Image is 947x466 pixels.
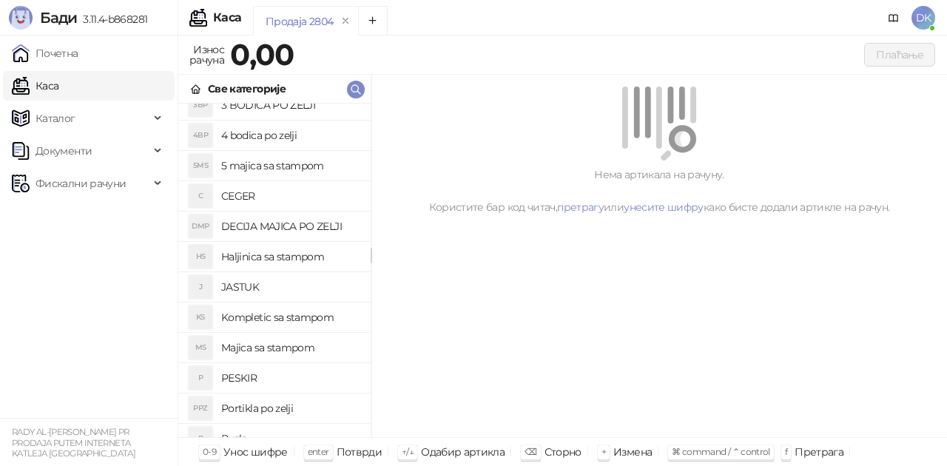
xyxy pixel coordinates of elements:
[221,275,359,299] h4: JASTUK
[221,245,359,269] h4: Haljinica sa stampom
[421,442,505,462] div: Одабир артикла
[221,427,359,450] h4: Puzle
[266,13,333,30] div: Продаја 2804
[358,6,388,36] button: Add tab
[221,215,359,238] h4: DECIJA MAJICA PO ZELJI
[624,200,704,214] a: унесите шифру
[221,154,359,178] h4: 5 majica sa stampom
[795,442,843,462] div: Претрага
[189,124,212,147] div: 4BP
[402,446,414,457] span: ↑/↓
[221,124,359,147] h4: 4 bodica po zelji
[672,446,770,457] span: ⌘ command / ⌃ control
[221,336,359,359] h4: Majica sa stampom
[12,38,78,68] a: Почетна
[613,442,652,462] div: Измена
[36,169,126,198] span: Фискални рачуни
[389,166,929,215] div: Нема артикала на рачуну. Користите бар код читач, или како бисте додали артикле на рачун.
[221,366,359,390] h4: PESKIR
[221,93,359,117] h4: 3 BODICA PO ZELJI
[189,93,212,117] div: 3BP
[9,6,33,30] img: Logo
[36,136,92,166] span: Документи
[36,104,75,133] span: Каталог
[911,6,935,30] span: DK
[189,366,212,390] div: P
[40,9,77,27] span: Бади
[864,43,935,67] button: Плаћање
[337,442,382,462] div: Потврди
[336,15,355,27] button: remove
[203,446,216,457] span: 0-9
[213,12,241,24] div: Каса
[178,104,371,437] div: grid
[223,442,288,462] div: Унос шифре
[189,154,212,178] div: 5MS
[557,200,604,214] a: претрагу
[308,446,329,457] span: enter
[189,215,212,238] div: DMP
[189,184,212,208] div: C
[545,442,582,462] div: Сторно
[12,427,135,459] small: RADY AL-[PERSON_NAME] PR PRODAJA PUTEM INTERNETA KATLEJA [GEOGRAPHIC_DATA]
[77,13,147,26] span: 3.11.4-b868281
[601,446,606,457] span: +
[525,446,536,457] span: ⌫
[189,396,212,420] div: PPZ
[230,36,294,72] strong: 0,00
[189,245,212,269] div: HS
[221,305,359,329] h4: Kompletic sa stampom
[189,275,212,299] div: J
[221,396,359,420] h4: Portikla po zelji
[785,446,787,457] span: f
[186,40,227,70] div: Износ рачуна
[189,305,212,329] div: KS
[221,184,359,208] h4: CEGER
[882,6,906,30] a: Документација
[12,71,58,101] a: Каса
[189,427,212,450] div: P
[189,336,212,359] div: MS
[208,81,286,97] div: Све категорије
